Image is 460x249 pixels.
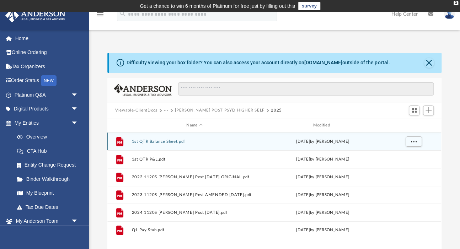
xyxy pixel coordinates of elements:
[260,174,385,180] div: [DATE] by [PERSON_NAME]
[304,60,342,65] a: [DOMAIN_NAME]
[10,144,89,158] a: CTA Hub
[41,75,57,86] div: NEW
[111,122,128,129] div: id
[5,102,89,116] a: Digital Productsarrow_drop_down
[178,82,434,96] input: Search files and folders
[164,107,169,114] button: ···
[96,10,105,18] i: menu
[260,227,385,234] div: [DATE] by [PERSON_NAME]
[424,58,434,68] button: Close
[5,214,85,228] a: My Anderson Teamarrow_drop_down
[71,102,85,117] span: arrow_drop_down
[71,214,85,229] span: arrow_drop_down
[132,193,257,197] button: 2023 1120S [PERSON_NAME] Post AMENDED [DATE].pdf
[10,172,89,186] a: Binder Walkthrough
[260,210,385,216] div: [DATE] by [PERSON_NAME]
[132,175,257,179] button: 2023 1120S [PERSON_NAME] Post [DATE] ORIGINAL.pdf
[5,88,89,102] a: Platinum Q&Aarrow_drop_down
[132,210,257,215] button: 2024 1120S [PERSON_NAME] Post [DATE].pdf
[260,139,385,145] div: [DATE] by [PERSON_NAME]
[10,186,85,200] a: My Blueprint
[132,122,257,129] div: Name
[5,59,89,74] a: Tax Organizers
[10,158,89,172] a: Entity Change Request
[5,74,89,88] a: Order StatusNEW
[10,130,89,144] a: Overview
[140,2,295,10] div: Get a chance to win 6 months of Platinum for free just by filling out this
[260,122,385,129] div: Modified
[71,88,85,102] span: arrow_drop_down
[5,45,89,60] a: Online Ordering
[388,122,438,129] div: id
[115,107,157,114] button: Viewable-ClientDocs
[132,157,257,162] button: 1st QTR P&L.pdf
[71,116,85,130] span: arrow_drop_down
[444,9,455,19] img: User Pic
[406,136,422,147] button: More options
[260,156,385,163] div: [DATE] by [PERSON_NAME]
[3,9,68,22] img: Anderson Advisors Platinum Portal
[5,31,89,45] a: Home
[10,200,89,214] a: Tax Due Dates
[119,10,127,17] i: search
[409,105,419,115] button: Switch to Grid View
[271,107,282,114] button: 2025
[260,192,385,198] div: [DATE] by [PERSON_NAME]
[132,139,257,144] button: 1st QTR Balance Sheet.pdf
[175,107,264,114] button: [PERSON_NAME] POST PSYD HIGHER SELF
[96,13,105,18] a: menu
[5,116,89,130] a: My Entitiesarrow_drop_down
[132,228,257,233] button: Q1 Pay Stub.pdf
[423,105,434,115] button: Add
[454,1,458,5] div: close
[127,59,390,66] div: Difficulty viewing your box folder? You can also access your account directly on outside of the p...
[298,2,320,10] a: survey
